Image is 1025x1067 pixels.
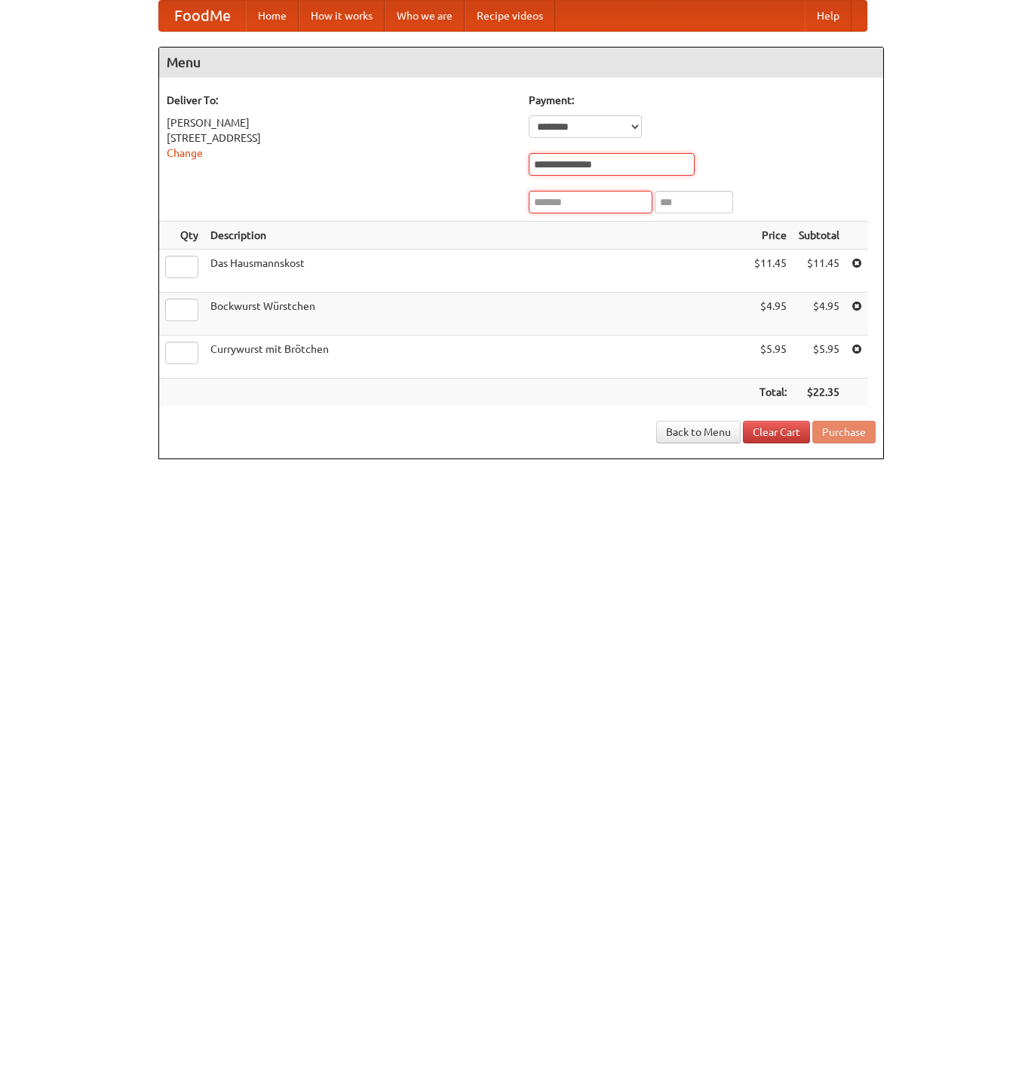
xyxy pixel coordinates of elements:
td: $11.45 [793,250,845,293]
th: Description [204,222,748,250]
td: $4.95 [793,293,845,336]
td: Bockwurst Würstchen [204,293,748,336]
td: $5.95 [748,336,793,379]
a: How it works [299,1,385,31]
div: [PERSON_NAME] [167,115,514,130]
td: $5.95 [793,336,845,379]
a: Home [246,1,299,31]
div: [STREET_ADDRESS] [167,130,514,146]
td: Currywurst mit Brötchen [204,336,748,379]
a: Who we are [385,1,465,31]
a: FoodMe [159,1,246,31]
th: $22.35 [793,379,845,406]
td: $11.45 [748,250,793,293]
th: Subtotal [793,222,845,250]
button: Purchase [812,421,876,443]
th: Qty [159,222,204,250]
a: Help [805,1,852,31]
a: Recipe videos [465,1,555,31]
td: $4.95 [748,293,793,336]
a: Change [167,147,203,159]
a: Clear Cart [743,421,810,443]
th: Total: [748,379,793,406]
h4: Menu [159,48,883,78]
th: Price [748,222,793,250]
td: Das Hausmannskost [204,250,748,293]
a: Back to Menu [656,421,741,443]
h5: Deliver To: [167,93,514,108]
h5: Payment: [529,93,876,108]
